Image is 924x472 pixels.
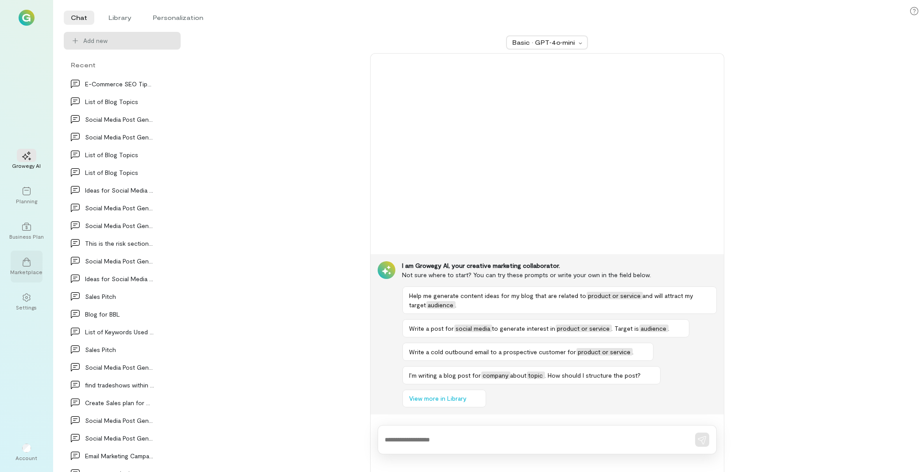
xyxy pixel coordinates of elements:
li: Library [101,11,139,25]
div: Basic · GPT‑4o‑mini [512,38,576,47]
span: about [510,371,527,379]
span: Write a post for [410,325,454,332]
div: Marketplace [11,268,43,275]
div: Settings [16,304,37,311]
div: This is the risk section of my business plan: G… [85,239,154,248]
span: Write a cold outbound email to a prospective customer for [410,348,576,356]
button: View more in Library [402,390,486,407]
span: Help me generate content ideas for my blog that are related to [410,292,587,299]
div: Social Media Post Generation [85,363,154,372]
button: Write a post forsocial mediato generate interest inproduct or service. Target isaudience. [402,319,689,337]
span: and will attract my target [410,292,693,309]
div: Account [11,437,43,468]
span: audience [426,301,456,309]
a: Planning [11,180,43,212]
div: Account [16,454,38,461]
span: Add new [83,36,108,45]
div: find tradeshows within 50 miles of [GEOGRAPHIC_DATA] for… [85,380,154,390]
span: product or service [587,292,643,299]
div: Blog for BBL [85,310,154,319]
span: I’m writing a blog post for [410,371,481,379]
li: Personalization [146,11,210,25]
div: Social Media Post Generation [85,203,154,213]
div: Social Media Post Generation [85,132,154,142]
div: List of Keywords Used for Product Search [85,327,154,337]
span: social media [454,325,492,332]
span: . [669,325,670,332]
span: to generate interest in [492,325,556,332]
div: Social Media Post Generation [85,433,154,443]
li: Chat [64,11,94,25]
span: View more in Library [410,394,467,403]
button: Help me generate content ideas for my blog that are related toproduct or serviceand will attract ... [402,286,717,314]
div: Not sure where to start? You can try these prompts or write your own in the field below. [402,270,717,279]
span: company [481,371,510,379]
div: Social Media Post Generation [85,115,154,124]
div: Planning [16,197,37,205]
div: Social Media Post Generation [85,221,154,230]
div: Recent [64,60,181,70]
div: E-Commerce SEO Tips and Tricks [85,79,154,89]
button: I’m writing a blog post forcompanyabouttopic. How should I structure the post? [402,366,661,384]
div: Business Plan [9,233,44,240]
a: Settings [11,286,43,318]
a: Growegy AI [11,144,43,176]
span: . [456,301,457,309]
div: Social Media Post Generation [85,256,154,266]
button: Write a cold outbound email to a prospective customer forproduct or service. [402,343,653,361]
div: Sales Pitch [85,292,154,301]
span: . [633,348,634,356]
div: List of Blog Topics [85,168,154,177]
span: product or service [556,325,612,332]
span: audience [639,325,669,332]
div: List of Blog Topics [85,97,154,106]
div: Ideas for Social Media about Company or Product [85,186,154,195]
a: Marketplace [11,251,43,282]
div: Email Marketing Campaign [85,451,154,460]
span: product or service [576,348,633,356]
div: Social Media Post Generation [85,416,154,425]
div: Ideas for Social Media about Company or Product [85,274,154,283]
div: Sales Pitch [85,345,154,354]
span: . How should I structure the post? [545,371,641,379]
span: . Target is [612,325,639,332]
div: Create Sales plan for my sales team focus on Pres… [85,398,154,407]
a: Business Plan [11,215,43,247]
div: List of Blog Topics [85,150,154,159]
span: topic [527,371,545,379]
div: Growegy AI [12,162,41,169]
div: I am Growegy AI, your creative marketing collaborator. [402,261,717,270]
